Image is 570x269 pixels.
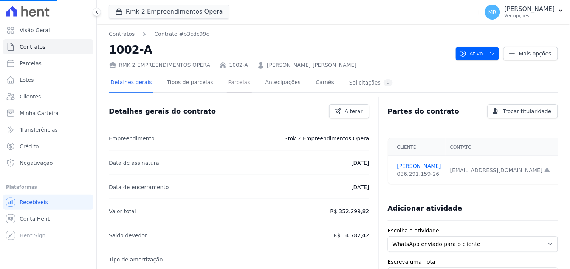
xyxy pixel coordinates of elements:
[20,143,39,150] span: Crédito
[20,215,50,223] span: Conta Hent
[109,30,135,38] a: Contratos
[20,93,41,100] span: Clientes
[488,9,497,15] span: MR
[351,158,369,168] p: [DATE]
[3,195,93,210] a: Recebíveis
[20,60,42,67] span: Parcelas
[20,126,58,134] span: Transferências
[388,138,446,156] th: Cliente
[3,122,93,137] a: Transferências
[109,107,216,116] h3: Detalhes gerais do contrato
[3,23,93,38] a: Visão Geral
[330,207,369,216] p: R$ 352.299,82
[109,61,210,69] div: RMK 2 EMPREENDIMENTOS OPERA
[109,73,153,93] a: Detalhes gerais
[109,30,209,38] nav: Breadcrumb
[3,39,93,54] a: Contratos
[109,207,136,216] p: Valor total
[20,26,50,34] span: Visão Geral
[3,106,93,121] a: Minha Carteira
[459,47,483,60] span: Ativo
[384,79,393,86] div: 0
[229,61,248,69] a: 1002-A
[3,56,93,71] a: Parcelas
[109,158,159,168] p: Data de assinatura
[503,108,551,115] span: Trocar titularidade
[166,73,215,93] a: Tipos de parcelas
[397,162,441,170] a: [PERSON_NAME]
[488,104,558,118] a: Trocar titularidade
[109,134,155,143] p: Empreendimento
[348,73,394,93] a: Solicitações0
[351,183,369,192] p: [DATE]
[456,47,499,60] button: Ativo
[20,76,34,84] span: Lotes
[109,183,169,192] p: Data de encerramento
[264,73,302,93] a: Antecipações
[397,170,441,178] div: 036.291.159-26
[388,107,460,116] h3: Partes do contrato
[20,198,48,206] span: Recebíveis
[20,109,59,117] span: Minha Carteira
[3,89,93,104] a: Clientes
[267,61,356,69] a: [PERSON_NAME] [PERSON_NAME]
[333,231,369,240] p: R$ 14.782,42
[227,73,252,93] a: Parcelas
[388,227,558,235] label: Escolha a atividade
[20,159,53,167] span: Negativação
[109,5,229,19] button: Rmk 2 Empreendimentos Opera
[479,2,570,23] button: MR [PERSON_NAME] Ver opções
[154,30,209,38] a: Contrato #b3cdc99c
[505,13,555,19] p: Ver opções
[519,50,551,57] span: Mais opções
[284,134,369,143] p: Rmk 2 Empreendimentos Opera
[450,166,550,174] div: [EMAIL_ADDRESS][DOMAIN_NAME]
[446,138,555,156] th: Contato
[505,5,555,13] p: [PERSON_NAME]
[388,204,462,213] h3: Adicionar atividade
[503,47,558,60] a: Mais opções
[3,211,93,226] a: Conta Hent
[314,73,336,93] a: Carnês
[6,183,90,192] div: Plataformas
[349,79,393,86] div: Solicitações
[388,258,558,266] label: Escreva uma nota
[345,108,363,115] span: Alterar
[109,30,450,38] nav: Breadcrumb
[3,72,93,88] a: Lotes
[109,231,147,240] p: Saldo devedor
[20,43,45,51] span: Contratos
[109,41,450,58] h2: 1002-A
[329,104,369,118] a: Alterar
[109,255,163,264] p: Tipo de amortização
[3,155,93,171] a: Negativação
[3,139,93,154] a: Crédito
